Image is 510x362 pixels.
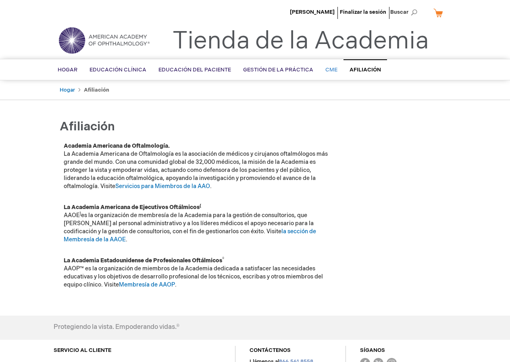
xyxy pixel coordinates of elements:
[340,9,386,15] a: Finalizar la sesión
[200,203,201,208] font: (
[64,212,314,235] font: es la organización de membresía de la Academia para la gestión de consultorios, que [PERSON_NAME]...
[390,9,408,15] font: Buscar
[119,281,175,288] a: Membresía de AAOP
[64,257,222,264] font: La Academia Estadounidense de Profesionales Oftálmicos
[80,211,81,216] font: )
[90,67,146,73] font: Educación clínica
[175,281,177,288] font: .
[210,183,212,190] font: .
[60,87,75,93] a: Hogar
[126,236,127,243] font: .
[325,67,337,73] font: CME
[350,67,381,73] font: Afiliación
[54,347,111,354] a: SERVICIO AL CLIENTE
[158,67,231,73] font: Educación del paciente
[290,9,335,15] a: [PERSON_NAME]
[250,347,291,354] a: CONTÁCTENOS
[64,212,80,219] font: AAOE
[60,119,115,134] font: Afiliación
[54,323,179,331] font: Protegiendo la vista. Empoderando vidas.®
[64,265,323,288] font: AAOP™ es la organización de miembros de la Academia dedicada a satisfacer las necesidades educati...
[64,142,170,149] font: Academia Americana de Oftalmología.
[243,67,313,73] font: Gestión de la práctica
[64,151,328,190] font: La Academia Americana de Oftalmología es la asociación de médicos y cirujanos oftalmólogos más gr...
[115,183,210,190] a: Servicios para Miembros de la AAO
[360,347,385,354] font: SÍGANOS
[173,27,429,56] a: Tienda de la Academia
[58,67,77,73] font: Hogar
[84,87,109,93] font: Afiliación
[222,257,224,262] font: ®
[64,204,200,211] font: La Academia Americana de Ejecutivos Oftálmicos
